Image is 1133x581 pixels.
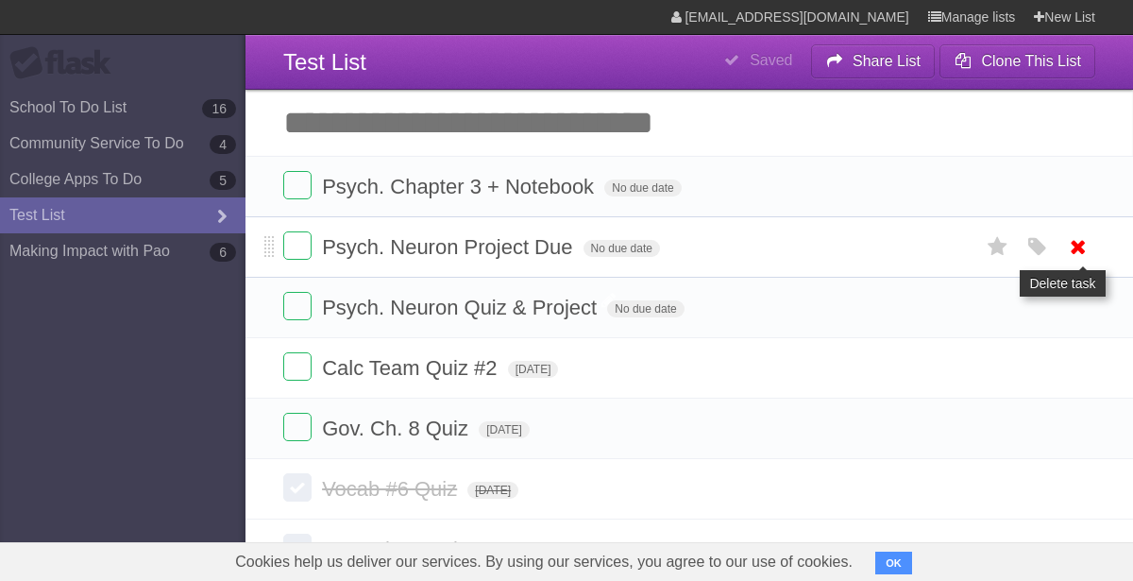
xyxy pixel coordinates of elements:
label: Star task [980,231,1016,263]
label: Done [283,534,312,562]
b: Clone This List [981,53,1081,69]
b: 6 [210,243,236,262]
span: Test List [283,49,366,75]
span: [DATE] [479,421,530,438]
span: [DATE] [467,482,518,499]
label: Done [283,292,312,320]
label: Done [283,352,312,381]
span: No due date [607,300,684,317]
span: Psych. Neuron Project Due [322,235,577,259]
span: No due date [583,240,660,257]
b: 4 [210,135,236,154]
span: Gov. Ch. 8 Quiz [322,417,473,440]
label: Done [283,473,312,502]
span: Cookies help us deliver our services. By using our services, you agree to our use of cookies. [216,543,871,581]
span: Psych. Neuron Quiz & Project [322,296,601,319]
label: Done [283,171,312,199]
b: 5 [210,171,236,190]
b: 16 [202,99,236,118]
button: OK [875,552,912,574]
span: Calc Team Quiz #2 [322,356,501,380]
b: Share List [853,53,921,69]
button: Clone This List [939,44,1095,78]
span: Psych. Chapter 3 + Notebook [322,175,599,198]
span: Gov. Ch. 7 Quiz [322,538,473,561]
label: Done [283,413,312,441]
label: Done [283,231,312,260]
button: Share List [811,44,936,78]
span: Vocab #6 Quiz [322,477,462,501]
div: Flask [9,46,123,80]
span: No due date [604,179,681,197]
span: [DATE] [508,361,559,378]
b: Saved [750,52,792,68]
